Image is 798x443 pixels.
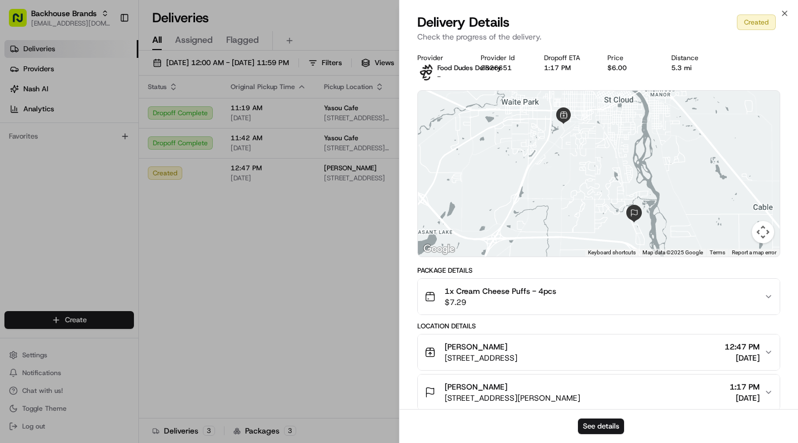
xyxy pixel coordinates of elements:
[481,63,512,72] button: 2826651
[418,279,780,314] button: 1x Cream Cheese Puffs - 4pcs$7.29
[22,204,31,213] img: 1736555255976-a54dd68f-1ca7-489b-9aae-adbdc363a1c4
[22,249,85,260] span: Knowledge Base
[671,53,717,62] div: Distance
[417,63,435,81] img: food_dudes.png
[578,419,624,434] button: See details
[11,193,29,210] img: Asif Zaman Khan
[445,286,556,297] span: 1x Cream Cheese Puffs - 4pcs
[445,341,507,352] span: [PERSON_NAME]
[11,250,20,259] div: 📗
[50,107,182,118] div: Start new chat
[418,375,780,410] button: [PERSON_NAME][STREET_ADDRESS][PERSON_NAME]1:17 PM[DATE]
[79,173,83,182] span: •
[50,118,153,127] div: We're available if you need us!
[92,203,96,212] span: •
[445,352,517,363] span: [STREET_ADDRESS]
[417,266,780,275] div: Package Details
[752,221,774,243] button: Map camera controls
[189,110,202,124] button: Start new chat
[481,53,526,62] div: Provider Id
[725,341,760,352] span: 12:47 PM
[23,107,43,127] img: 9188753566659_6852d8bf1fb38e338040_72.png
[421,242,457,257] a: Open this area in Google Maps (opens a new window)
[105,249,178,260] span: API Documentation
[11,107,31,127] img: 1736555255976-a54dd68f-1ca7-489b-9aae-adbdc363a1c4
[417,53,463,62] div: Provider
[437,72,441,81] span: -
[445,392,580,403] span: [STREET_ADDRESS][PERSON_NAME]
[417,13,510,31] span: Delivery Details
[445,297,556,308] span: $7.29
[78,276,134,285] a: Powered byPylon
[417,322,780,331] div: Location Details
[94,250,103,259] div: 💻
[11,163,29,180] img: FDD Support
[730,381,760,392] span: 1:17 PM
[172,143,202,156] button: See all
[544,53,590,62] div: Dropoff ETA
[544,63,590,72] div: 1:17 PM
[725,352,760,363] span: [DATE]
[642,249,703,255] span: Map data ©2025 Google
[730,392,760,403] span: [DATE]
[445,381,507,392] span: [PERSON_NAME]
[34,173,77,182] span: FDD Support
[11,145,74,154] div: Past conversations
[710,249,725,255] a: Terms (opens in new tab)
[588,249,636,257] button: Keyboard shortcuts
[11,12,33,34] img: Nash
[29,72,183,84] input: Clear
[437,63,501,72] span: Food Dudes Delivery
[421,242,457,257] img: Google
[7,245,89,265] a: 📗Knowledge Base
[98,203,121,212] span: [DATE]
[89,245,183,265] a: 💻API Documentation
[607,63,653,72] div: $6.00
[111,277,134,285] span: Pylon
[417,31,780,42] p: Check the progress of the delivery.
[34,203,90,212] span: [PERSON_NAME]
[671,63,717,72] div: 5.3 mi
[418,334,780,370] button: [PERSON_NAME][STREET_ADDRESS]12:47 PM[DATE]
[732,249,776,255] a: Report a map error
[86,173,108,182] span: [DATE]
[607,53,653,62] div: Price
[11,45,202,63] p: Welcome 👋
